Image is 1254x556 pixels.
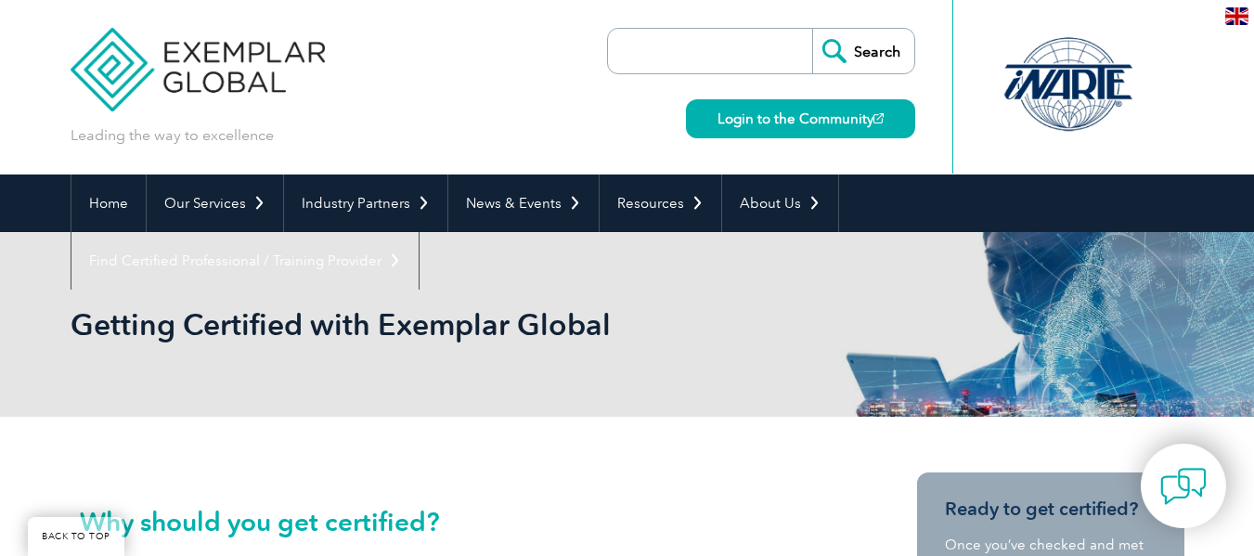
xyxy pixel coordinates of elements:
img: open_square.png [873,113,884,123]
a: About Us [722,175,838,232]
a: Our Services [147,175,283,232]
img: en [1225,7,1248,25]
a: News & Events [448,175,599,232]
a: Industry Partners [284,175,447,232]
p: Leading the way to excellence [71,125,274,146]
h1: Getting Certified with Exemplar Global [71,306,783,343]
h3: Ready to get certified? [945,498,1157,521]
a: BACK TO TOP [28,517,124,556]
a: Home [71,175,146,232]
a: Find Certified Professional / Training Provider [71,232,419,290]
a: Resources [600,175,721,232]
a: Login to the Community [686,99,915,138]
h2: Why should you get certified? [80,507,841,537]
img: contact-chat.png [1160,463,1207,510]
input: Search [812,29,914,73]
